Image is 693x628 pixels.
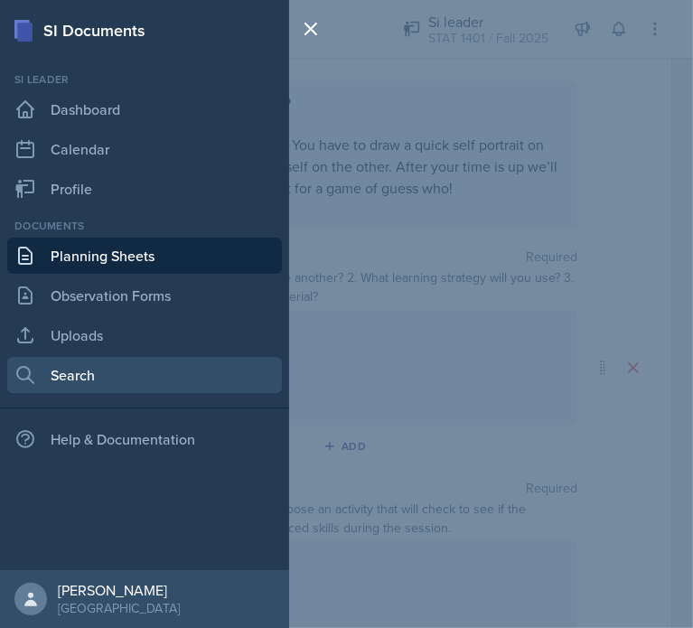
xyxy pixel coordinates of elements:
[7,317,282,353] a: Uploads
[7,238,282,274] a: Planning Sheets
[58,581,180,599] div: [PERSON_NAME]
[7,421,282,457] div: Help & Documentation
[58,599,180,617] div: [GEOGRAPHIC_DATA]
[7,131,282,167] a: Calendar
[7,91,282,127] a: Dashboard
[7,218,282,234] div: Documents
[7,357,282,393] a: Search
[7,71,282,88] div: Si leader
[7,277,282,314] a: Observation Forms
[7,171,282,207] a: Profile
